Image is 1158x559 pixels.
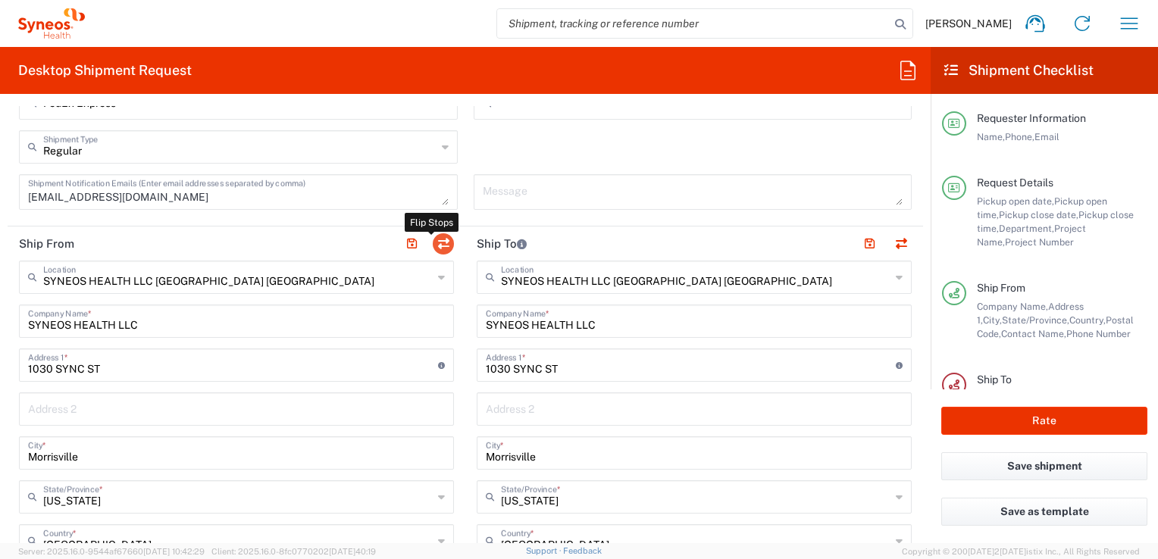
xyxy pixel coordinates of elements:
span: Contact Name, [1001,328,1066,339]
span: Pickup open date, [977,195,1054,207]
button: Rate [941,407,1147,435]
input: Shipment, tracking or reference number [497,9,890,38]
span: Company Name, [977,301,1048,312]
span: Request Details [977,176,1053,189]
span: Requester Information [977,112,1086,124]
button: Save shipment [941,452,1147,480]
a: Support [526,546,564,555]
span: Country, [1069,314,1106,326]
span: 202[DATE]40:19 [313,547,376,556]
span: Ship To [977,373,1012,386]
span: City, [983,314,1002,326]
span: Client: 2025.16.0-8fc0770 [211,547,376,556]
h2: Desktop Shipment Request [18,61,192,80]
span: Pickup close date, [999,209,1078,220]
span: Department, [999,223,1054,234]
span: Server: 2025.16.0-9544af67660 [18,547,205,556]
span: [PERSON_NAME] [925,17,1012,30]
span: Ship From [977,282,1025,294]
h2: Ship From [19,236,74,251]
span: Email [1034,131,1059,142]
h2: Shipment Checklist [944,61,1094,80]
span: State/Province, [1002,314,1069,326]
span: Phone Number [1066,328,1131,339]
span: Phone, [1005,131,1034,142]
span: Name, [977,131,1005,142]
span: [DATE] 10:42:29 [143,547,205,556]
a: Feedback [563,546,602,555]
h2: Ship To [477,236,527,251]
span: Copyright © 200[DATE]2[DATE]istix Inc., All Rights Reserved [902,545,1140,558]
span: Project Number [1005,236,1074,248]
button: Save as template [941,498,1147,526]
